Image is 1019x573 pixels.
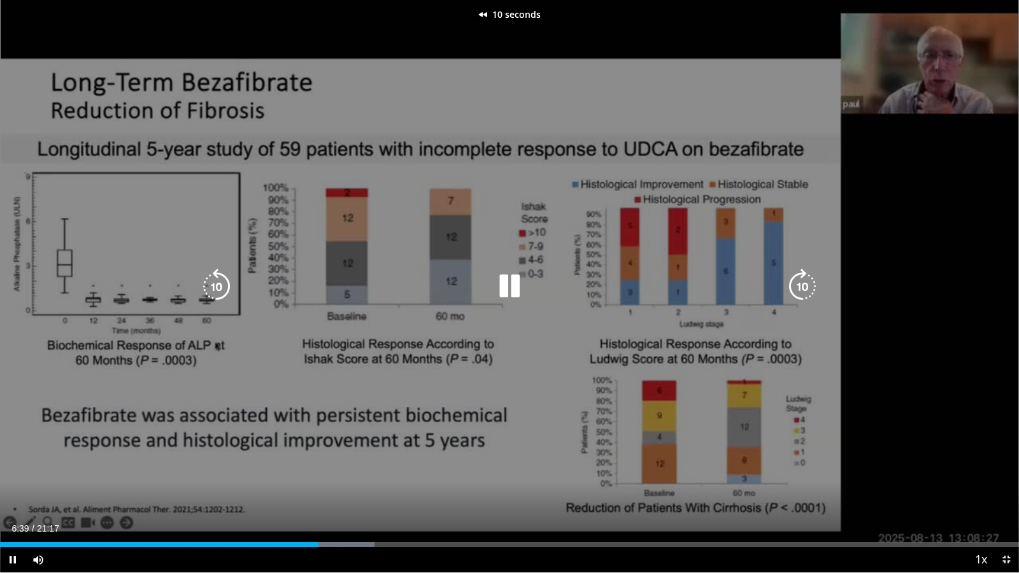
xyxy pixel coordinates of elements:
span: / [32,523,34,534]
button: Mute [25,547,51,572]
button: Playback Rate [968,547,994,572]
span: 21:17 [37,523,59,534]
button: Exit Fullscreen [994,547,1019,572]
p: 10 seconds [492,10,541,19]
span: 6:39 [11,523,29,534]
